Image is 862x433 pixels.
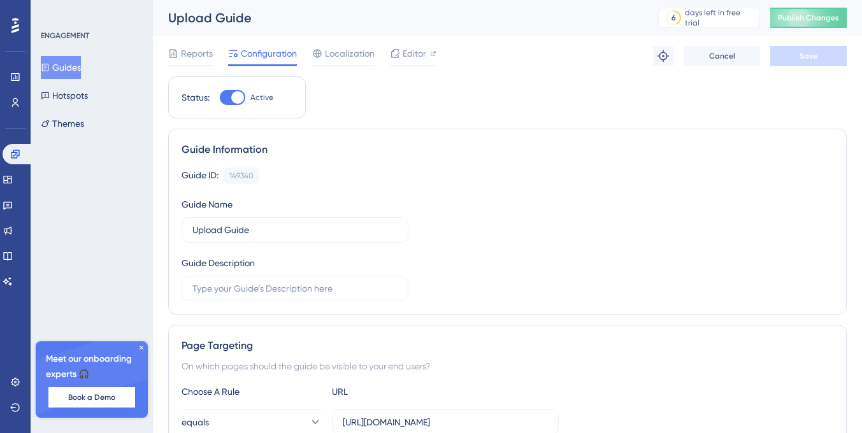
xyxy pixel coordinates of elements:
[41,31,89,41] div: ENGAGEMENT
[684,46,760,66] button: Cancel
[182,197,233,212] div: Guide Name
[182,255,255,271] div: Guide Description
[672,13,676,23] div: 6
[241,46,297,61] span: Configuration
[41,84,88,107] button: Hotspots
[778,13,839,23] span: Publish Changes
[68,392,115,402] span: Book a Demo
[770,8,847,28] button: Publish Changes
[770,46,847,66] button: Save
[46,351,138,382] span: Meet our onboarding experts 🎧
[685,8,756,28] div: days left in free trial
[182,358,833,374] div: On which pages should the guide be visible to your end users?
[182,142,833,157] div: Guide Information
[332,384,472,399] div: URL
[403,46,426,61] span: Editor
[182,167,219,184] div: Guide ID:
[182,415,209,430] span: equals
[41,56,81,79] button: Guides
[325,46,375,61] span: Localization
[250,92,273,103] span: Active
[41,112,84,135] button: Themes
[168,9,626,27] div: Upload Guide
[182,338,833,353] div: Page Targeting
[229,171,254,181] div: 149340
[800,51,817,61] span: Save
[709,51,735,61] span: Cancel
[181,46,213,61] span: Reports
[182,384,322,399] div: Choose A Rule
[343,415,548,429] input: yourwebsite.com/path
[48,387,135,408] button: Book a Demo
[182,90,210,105] div: Status:
[192,223,398,237] input: Type your Guide’s Name here
[192,281,398,295] input: Type your Guide’s Description here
